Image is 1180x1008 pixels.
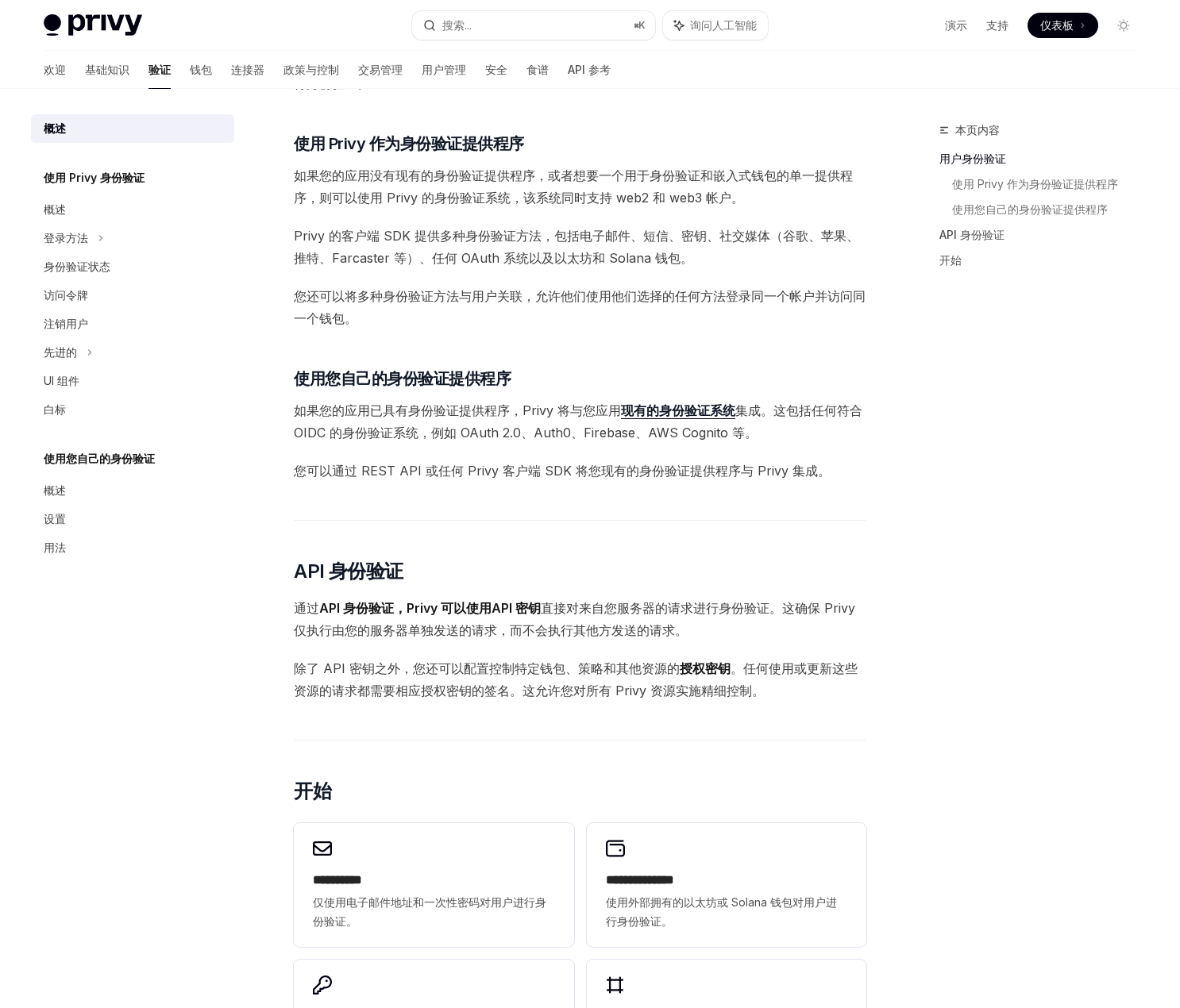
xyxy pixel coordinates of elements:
font: 基础知识 [85,63,129,76]
font: 仪表板 [1040,18,1074,32]
font: 登录方法 [44,231,88,244]
a: 现有的身份验证系统 [621,402,735,419]
font: 您可以通过 REST API 或任何 Privy 客户端 SDK 将您现有的身份验证提供程序与 Privy 集成。 [294,463,831,479]
font: ⌘ [634,19,638,31]
font: 钱包 [190,63,212,76]
font: 演示 [945,18,967,32]
font: 如果您的应用已具有身份验证提供程序，Privy 将与您应用 [294,402,621,418]
font: 使用外部拥有的以太坊或 Solana 钱包对用户进行身份验证。 [606,895,837,928]
button: 搜索...⌘K [412,11,655,40]
font: 使用 Privy 身份验证 [44,171,145,184]
font: 验证 [148,63,171,76]
a: 演示 [945,17,967,33]
font: 身份验证状态 [44,260,110,273]
font: Privy 的客户端 SDK 提供多种身份验证方法，包括电子邮件、短信、密钥、社交媒体（谷歌、苹果、推特、Farcaster 等）、任何 OAuth 系统以及以太坊和 Solana 钱包。 [294,228,859,266]
a: 注销用户 [31,310,234,338]
a: API 参考 [568,51,611,89]
font: 交易管理 [358,63,403,76]
font: 注销用户 [44,317,88,330]
font: 概述 [44,121,66,135]
font: UI 组件 [44,374,79,387]
a: 钱包 [190,51,212,89]
a: 基础知识 [85,51,129,89]
font: 使用 Privy 作为身份验证提供程序 [294,134,524,153]
a: 仪表板 [1028,13,1098,38]
font: 用户身份验证 [939,152,1006,165]
font: 使用您自己的身份验证提供程序 [294,369,511,388]
font: 安全 [485,63,507,76]
a: 使用您自己的身份验证提供程序 [952,197,1149,222]
font: 用法 [44,541,66,554]
a: 设置 [31,505,234,533]
a: API 身份验证 [939,222,1149,248]
a: 用法 [31,533,234,562]
font: 政策与控制 [283,63,339,76]
font: 开始 [294,779,331,802]
a: 概述 [31,476,234,505]
font: 除了 API 密钥之外，您还可以配置控制特定钱包、策略和其他资源的 [294,660,680,676]
font: 连接器 [231,63,264,76]
font: 概述 [44,202,66,216]
a: UI 组件 [31,367,234,395]
a: 概述 [31,195,234,224]
font: 您还可以将多种身份验证方法与用户关联，允许他们使用他们选择的任何方法登录同一个帐户并访问同一个钱包。 [294,288,866,326]
font: 仅使用电子邮件地址和一次性密码对用户进行身份验证。 [313,895,546,928]
font: API 参考 [568,63,611,76]
font: 白标 [44,402,66,416]
a: 用户身份验证 [939,146,1149,171]
a: 用户管理 [422,51,466,89]
a: 政策与控制 [283,51,339,89]
button: 询问人工智能 [663,11,768,40]
img: 灯光标志 [44,14,142,37]
font: 概述 [44,483,66,497]
font: 先进的 [44,345,77,359]
font: K [638,19,646,31]
font: 开始 [939,253,962,267]
font: API 身份验证 [294,560,403,583]
a: 欢迎 [44,51,66,89]
font: API 身份验证，Privy 可以使用 [319,600,492,616]
a: 身份验证状态 [31,252,234,281]
font: 直接对来自您服务器的请求进行身份验证 [541,600,769,616]
font: 欢迎 [44,63,66,76]
font: 搜索... [442,18,472,32]
a: 安全 [485,51,507,89]
a: 概述 [31,114,234,143]
a: 开始 [939,248,1149,273]
font: 用户管理 [422,63,466,76]
font: 现有的身份验证系统 [621,402,735,418]
font: 授权密钥 [680,660,731,676]
a: 支持 [986,17,1008,33]
font: 食谱 [526,63,549,76]
button: 切换暗模式 [1111,13,1136,38]
font: 设置 [44,512,66,525]
font: 通过 [294,600,319,616]
a: 白标 [31,395,234,424]
a: 访问令牌 [31,281,234,310]
a: 使用 Privy 作为身份验证提供程序 [952,171,1149,197]
font: 如果您的应用没有现有的身份验证提供程序，或者想要一个用于身份验证和嵌入式钱包的单一提供程序，则可以使用 Privy 的身份验证系统，该系统同时支持 web2 和 web3 帐户。 [294,167,853,206]
font: 使用您自己的身份验证提供程序 [952,202,1108,216]
font: 使用您自己的身份验证 [44,452,155,465]
font: API 密钥 [492,600,541,616]
font: 访问令牌 [44,288,88,302]
font: API 身份验证 [939,228,1005,241]
a: 食谱 [526,51,549,89]
a: 验证 [148,51,171,89]
font: 使用 Privy 作为身份验证提供程序 [952,177,1118,190]
font: 本页内容 [955,123,1000,137]
a: 交易管理 [358,51,403,89]
font: 询问人工智能 [690,18,757,32]
font: 支持 [986,18,1008,32]
a: 连接器 [231,51,264,89]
